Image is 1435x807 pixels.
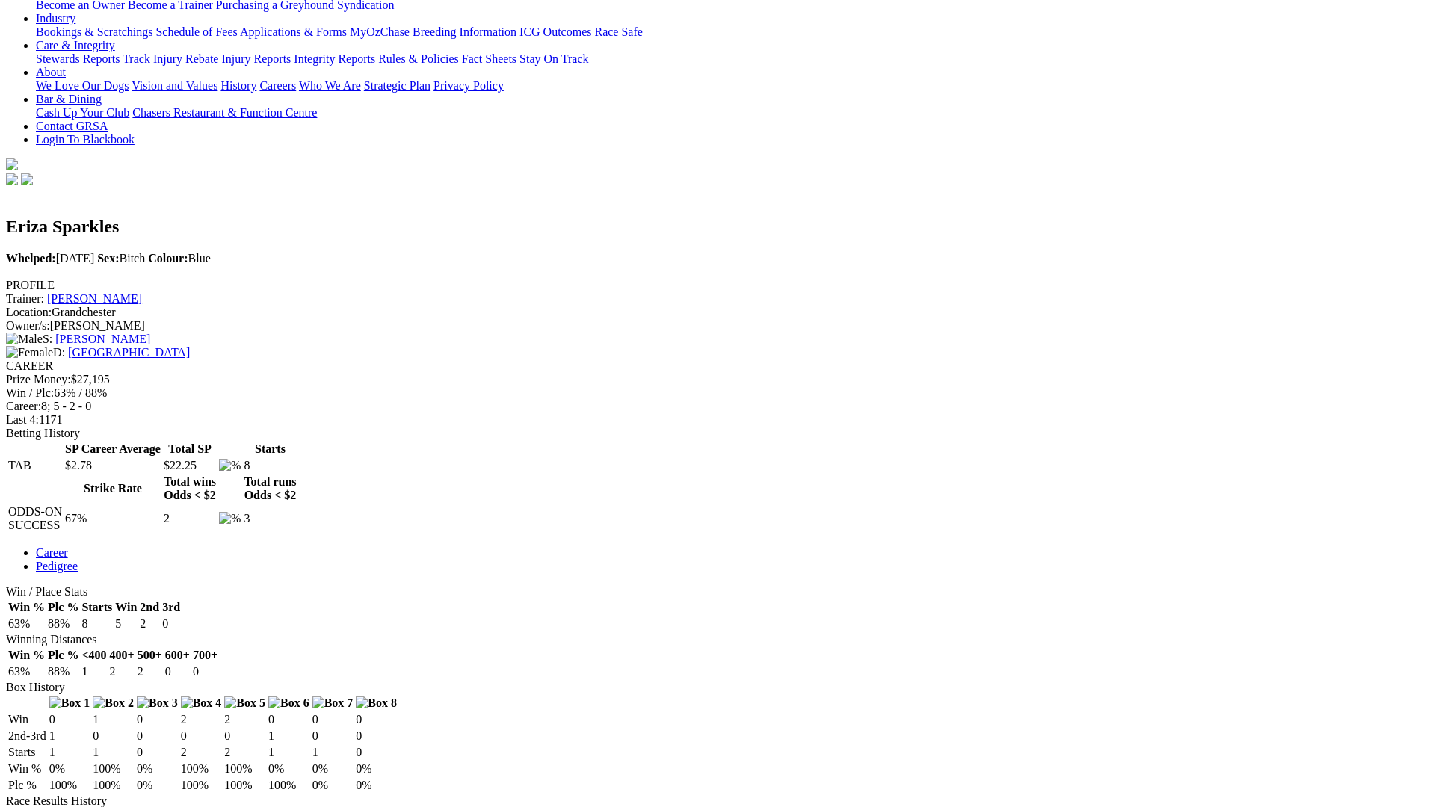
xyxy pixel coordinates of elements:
[123,52,218,65] a: Track Injury Rebate
[161,600,181,615] th: 3rd
[81,616,113,631] td: 8
[47,616,79,631] td: 88%
[164,648,191,663] th: 600+
[161,616,181,631] td: 0
[6,373,1418,386] div: $27,195
[224,696,265,710] img: Box 5
[36,93,102,105] a: Bar & Dining
[7,745,47,760] td: Starts
[355,729,398,743] td: 0
[36,66,66,78] a: About
[81,664,107,679] td: 1
[6,585,1418,599] div: Win / Place Stats
[7,778,47,793] td: Plc %
[6,319,1418,333] div: [PERSON_NAME]
[7,458,63,473] td: TAB
[92,712,135,727] td: 1
[137,696,178,710] img: Box 3
[240,25,347,38] a: Applications & Forms
[355,712,398,727] td: 0
[6,292,44,305] span: Trainer:
[64,504,161,533] td: 67%
[6,333,43,346] img: Male
[137,664,163,679] td: 2
[7,729,47,743] td: 2nd-3rd
[81,648,107,663] th: <400
[36,106,129,119] a: Cash Up Your Club
[136,729,179,743] td: 0
[36,25,152,38] a: Bookings & Scratchings
[139,616,160,631] td: 2
[294,52,375,65] a: Integrity Reports
[36,133,135,146] a: Login To Blackbook
[243,458,297,473] td: 8
[7,664,46,679] td: 63%
[180,745,223,760] td: 2
[268,745,310,760] td: 1
[93,696,134,710] img: Box 2
[223,729,266,743] td: 0
[6,346,53,359] img: Female
[220,79,256,92] a: History
[163,474,217,503] th: Total wins Odds < $2
[114,616,138,631] td: 5
[136,778,179,793] td: 0%
[47,664,79,679] td: 88%
[7,648,46,663] th: Win %
[6,633,1418,646] div: Winning Distances
[181,696,222,710] img: Box 4
[299,79,361,92] a: Who We Are
[7,712,47,727] td: Win
[148,252,211,265] span: Blue
[148,252,188,265] b: Colour:
[243,442,297,457] th: Starts
[268,761,310,776] td: 0%
[350,25,410,38] a: MyOzChase
[219,512,241,525] img: %
[219,459,241,472] img: %
[163,504,217,533] td: 2
[413,25,516,38] a: Breeding Information
[7,504,63,533] td: ODDS-ON SUCCESS
[6,346,65,359] span: D:
[36,106,1418,120] div: Bar & Dining
[92,761,135,776] td: 100%
[6,373,71,386] span: Prize Money:
[378,52,459,65] a: Rules & Policies
[7,616,46,631] td: 63%
[109,648,135,663] th: 400+
[355,778,398,793] td: 0%
[49,745,91,760] td: 1
[163,442,217,457] th: Total SP
[6,252,56,265] b: Whelped:
[223,745,266,760] td: 2
[355,745,398,760] td: 0
[36,560,78,572] a: Pedigree
[97,252,119,265] b: Sex:
[6,333,52,345] span: S:
[136,712,179,727] td: 0
[92,778,135,793] td: 100%
[47,648,79,663] th: Plc %
[192,648,218,663] th: 700+
[64,442,161,457] th: SP Career Average
[594,25,642,38] a: Race Safe
[221,52,291,65] a: Injury Reports
[6,252,94,265] span: [DATE]
[243,474,297,503] th: Total runs Odds < $2
[64,458,161,473] td: $2.78
[462,52,516,65] a: Fact Sheets
[36,52,120,65] a: Stewards Reports
[6,359,1418,373] div: CAREER
[132,106,317,119] a: Chasers Restaurant & Function Centre
[355,761,398,776] td: 0%
[268,696,309,710] img: Box 6
[7,600,46,615] th: Win %
[259,79,296,92] a: Careers
[223,712,266,727] td: 2
[36,546,68,559] a: Career
[519,52,588,65] a: Stay On Track
[47,600,79,615] th: Plc %
[136,745,179,760] td: 0
[155,25,237,38] a: Schedule of Fees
